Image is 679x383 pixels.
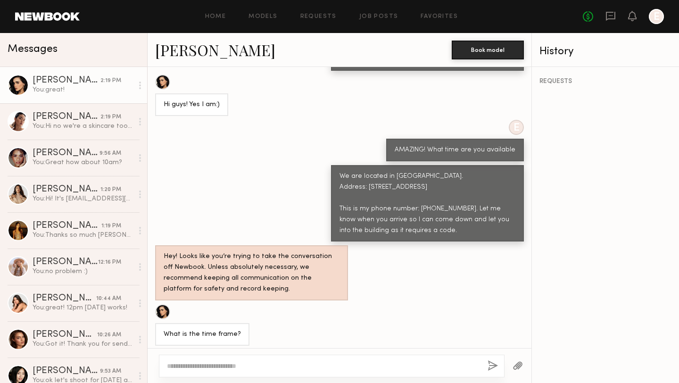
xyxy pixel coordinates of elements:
[8,44,58,55] span: Messages
[164,100,220,110] div: Hi guys! Yes I am:)
[33,122,133,131] div: You: Hi no we're a skincare tool brand. It's not a location :). Located in [GEOGRAPHIC_DATA] - yo...
[33,366,100,376] div: [PERSON_NAME]
[100,367,121,376] div: 9:53 AM
[100,113,121,122] div: 2:19 PM
[649,9,664,24] a: E
[101,222,121,231] div: 1:19 PM
[33,231,133,240] div: You: Thanks so much [PERSON_NAME]!
[33,340,133,349] div: You: Got it! Thank you for sending this back and for the update! :)
[155,40,275,60] a: [PERSON_NAME]
[164,329,241,340] div: What is the time frame?
[33,158,133,167] div: You: Great how about 10am?
[452,41,524,59] button: Book model
[100,185,121,194] div: 1:20 PM
[452,45,524,53] a: Book model
[33,258,98,267] div: [PERSON_NAME]
[164,251,339,295] div: Hey! Looks like you’re trying to take the conversation off Newbook. Unless absolutely necessary, ...
[99,149,121,158] div: 9:56 AM
[33,76,100,85] div: [PERSON_NAME]
[339,171,515,236] div: We are located in [GEOGRAPHIC_DATA]. Address: [STREET_ADDRESS] This is my phone number: [PHONE_NU...
[33,221,101,231] div: [PERSON_NAME]
[33,294,96,303] div: [PERSON_NAME]
[33,194,133,203] div: You: Hi! It's [EMAIL_ADDRESS][DOMAIN_NAME]
[100,76,121,85] div: 2:19 PM
[421,14,458,20] a: Favorites
[359,14,398,20] a: Job Posts
[33,185,100,194] div: [PERSON_NAME]
[33,267,133,276] div: You: no problem :)
[33,330,97,340] div: [PERSON_NAME]
[248,14,277,20] a: Models
[96,294,121,303] div: 10:44 AM
[395,145,515,156] div: AMAZING! What time are you available
[33,85,133,94] div: You: great!
[205,14,226,20] a: Home
[33,149,99,158] div: [PERSON_NAME]
[539,46,671,57] div: History
[539,78,671,85] div: REQUESTS
[33,303,133,312] div: You: great! 12pm [DATE] works!
[300,14,337,20] a: Requests
[33,112,100,122] div: [PERSON_NAME]
[98,258,121,267] div: 12:16 PM
[97,331,121,340] div: 10:26 AM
